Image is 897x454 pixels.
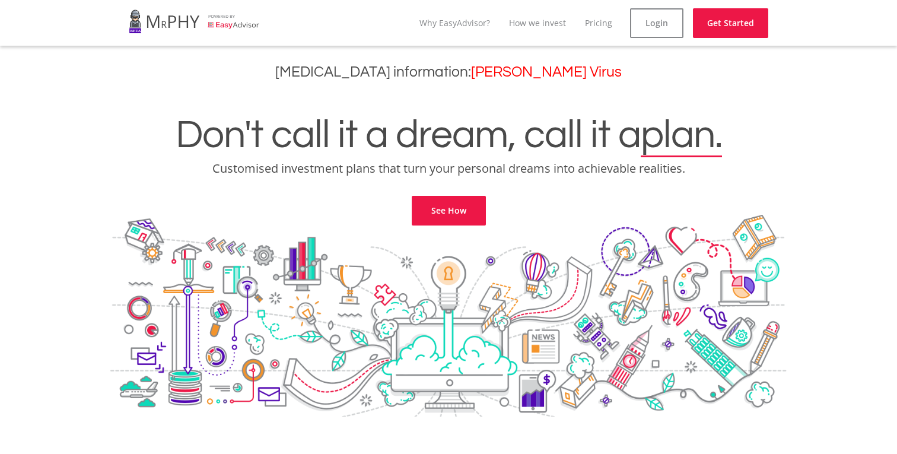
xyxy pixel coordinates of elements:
[630,8,683,38] a: Login
[412,196,486,226] a: See How
[693,8,768,38] a: Get Started
[9,64,888,81] h3: [MEDICAL_DATA] information:
[641,115,722,155] span: plan.
[585,17,612,28] a: Pricing
[9,115,888,155] h1: Don't call it a dream, call it a
[509,17,566,28] a: How we invest
[419,17,490,28] a: Why EasyAdvisor?
[471,65,622,80] a: [PERSON_NAME] Virus
[9,160,888,177] p: Customised investment plans that turn your personal dreams into achievable realities.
